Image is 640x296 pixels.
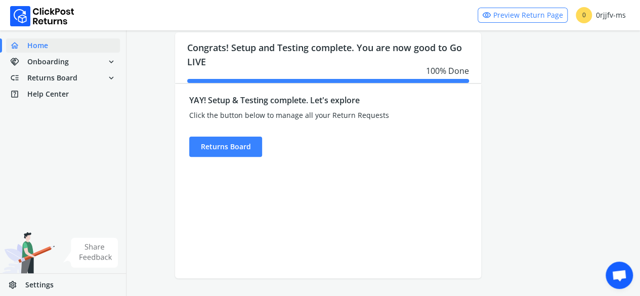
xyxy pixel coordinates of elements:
[189,110,391,120] div: Click the button below to manage all your Return Requests
[10,38,27,53] span: home
[478,8,568,23] a: visibilityPreview Return Page
[576,7,592,23] span: 0
[27,57,69,67] span: Onboarding
[10,55,27,69] span: handshake
[606,262,633,289] a: Open chat
[576,7,626,23] div: 0rjjfv-ms
[189,94,391,106] div: YAY! Setup & Testing complete. Let's explore
[107,55,116,69] span: expand_more
[6,38,120,53] a: homeHome
[189,137,262,157] div: Returns Board
[6,87,120,101] a: help_centerHelp Center
[8,278,25,292] span: settings
[27,73,77,83] span: Returns Board
[107,71,116,85] span: expand_more
[10,71,27,85] span: low_priority
[25,280,54,290] span: Settings
[27,40,48,51] span: Home
[175,32,481,97] div: Congrats! Setup and Testing complete. You are now good to Go LIVE
[187,65,469,77] div: 100 % Done
[63,238,118,268] img: share feedback
[482,8,491,22] span: visibility
[10,6,74,26] img: Logo
[10,87,27,101] span: help_center
[27,89,69,99] span: Help Center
